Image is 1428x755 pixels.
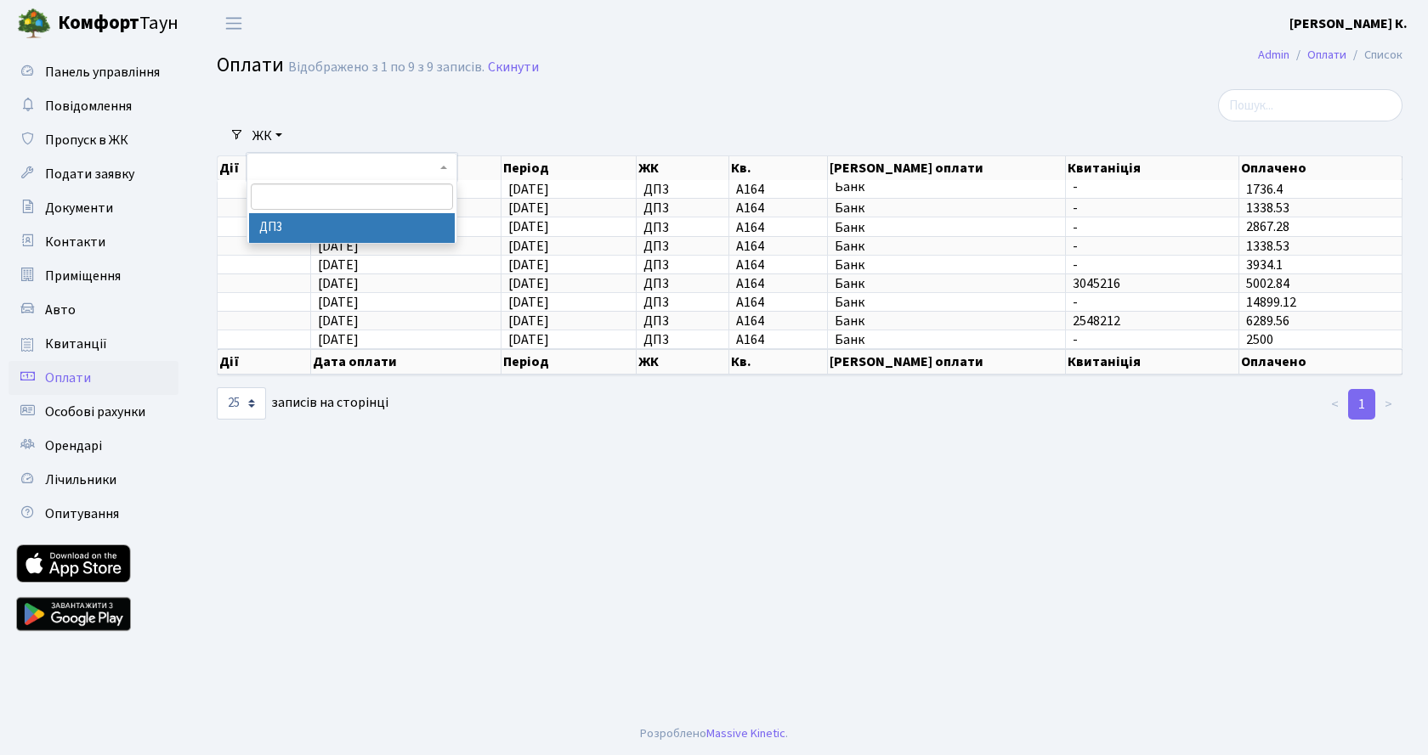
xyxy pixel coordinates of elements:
[643,333,722,347] span: ДП3
[1232,37,1428,73] nav: breadcrumb
[8,89,178,123] a: Повідомлення
[643,314,722,328] span: ДП3
[45,165,134,183] span: Подати заявку
[45,131,128,149] span: Пропуск в ЖК
[508,256,549,274] span: [DATE]
[45,199,113,217] span: Документи
[1218,89,1402,121] input: Пошук...
[1239,156,1402,180] th: Оплачено
[8,55,178,89] a: Панель управління
[1246,274,1289,293] span: 5002.84
[736,183,820,196] span: А164
[45,470,116,489] span: Лічильники
[1073,314,1232,328] span: 2548212
[58,9,139,37] b: Комфорт
[17,7,51,41] img: logo.png
[1246,312,1289,330] span: 6289.56
[508,199,549,217] span: [DATE]
[736,239,820,253] span: А164
[643,221,722,234] span: ДП3
[1073,183,1232,196] span: -
[835,296,1058,309] span: Банк
[8,293,178,327] a: Авто
[835,258,1058,272] span: Банк
[1246,293,1296,312] span: 14899.12
[45,437,102,455] span: Орендарі
[643,201,722,215] span: ДП3
[8,395,178,429] a: Особові рахунки
[8,191,178,225] a: Документи
[736,333,820,347] span: А164
[1246,330,1273,349] span: 2500
[501,156,637,180] th: Період
[8,259,178,293] a: Приміщення
[736,296,820,309] span: А164
[218,349,311,375] th: Дії
[1073,277,1232,290] span: 3045216
[1073,221,1232,234] span: -
[318,256,359,274] span: [DATE]
[1246,218,1289,237] span: 2867.28
[318,312,359,330] span: [DATE]
[706,724,785,742] a: Massive Kinetic
[508,218,549,237] span: [DATE]
[1346,46,1402,65] li: Список
[508,312,549,330] span: [DATE]
[643,258,722,272] span: ДП3
[1073,296,1232,309] span: -
[45,504,119,523] span: Опитування
[835,277,1058,290] span: Банк
[828,349,1066,375] th: [PERSON_NAME] оплати
[8,327,178,361] a: Квитанції
[508,237,549,256] span: [DATE]
[643,277,722,290] span: ДП3
[45,301,76,319] span: Авто
[45,335,107,353] span: Квитанції
[835,333,1058,347] span: Банк
[45,233,105,251] span: Контакти
[1073,333,1232,347] span: -
[1246,199,1289,217] span: 1338.53
[643,183,722,196] span: ДП3
[1307,46,1346,64] a: Оплати
[508,274,549,293] span: [DATE]
[828,156,1066,180] th: [PERSON_NAME] оплати
[246,121,289,150] a: ЖК
[643,296,722,309] span: ДП3
[508,293,549,312] span: [DATE]
[45,369,91,387] span: Оплати
[508,330,549,349] span: [DATE]
[311,349,501,375] th: Дата оплати
[218,156,311,180] th: Дії
[318,237,359,256] span: [DATE]
[729,349,828,375] th: Кв.
[217,387,266,420] select: записів на сторінці
[45,63,160,82] span: Панель управління
[835,239,1058,253] span: Банк
[45,403,145,421] span: Особові рахунки
[1073,239,1232,253] span: -
[488,59,539,76] a: Скинути
[1246,180,1283,199] span: 1736.4
[318,293,359,312] span: [DATE]
[835,183,1058,196] span: Банк
[1066,349,1239,375] th: Квитаніція
[1348,389,1375,420] a: 1
[736,221,820,234] span: А164
[729,156,828,180] th: Кв.
[288,59,484,76] div: Відображено з 1 по 9 з 9 записів.
[45,267,121,285] span: Приміщення
[1073,201,1232,215] span: -
[1073,258,1232,272] span: -
[58,9,178,38] span: Таун
[508,180,549,199] span: [DATE]
[736,314,820,328] span: А164
[835,201,1058,215] span: Банк
[318,330,359,349] span: [DATE]
[217,387,388,420] label: записів на сторінці
[8,225,178,259] a: Контакти
[1246,237,1289,256] span: 1338.53
[835,314,1058,328] span: Банк
[8,463,178,497] a: Лічильники
[637,349,729,375] th: ЖК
